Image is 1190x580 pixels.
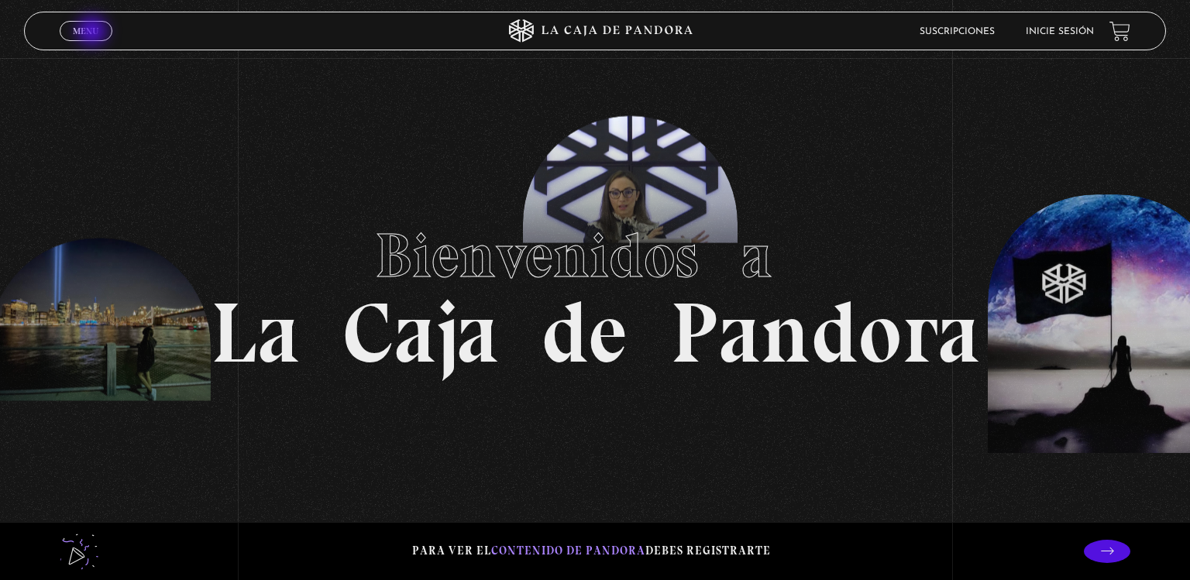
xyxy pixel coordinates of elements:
span: Menu [73,26,98,36]
a: Inicie sesión [1026,27,1094,36]
h1: La Caja de Pandora [211,205,980,376]
span: contenido de Pandora [491,544,645,558]
a: View your shopping cart [1109,20,1130,41]
a: Suscripciones [920,27,995,36]
p: Para ver el debes registrarte [412,541,771,561]
span: Cerrar [68,39,105,50]
span: Bienvenidos a [375,218,815,293]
